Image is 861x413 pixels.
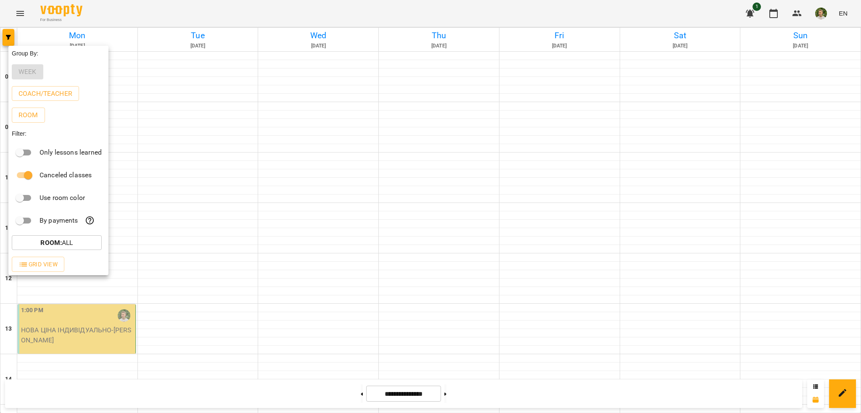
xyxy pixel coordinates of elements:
[40,239,62,247] b: Room :
[8,46,108,61] div: Group By:
[40,216,78,226] p: By payments
[18,89,72,99] p: Coach/Teacher
[40,170,92,180] p: Canceled classes
[12,235,102,250] button: Room:All
[40,238,73,248] p: All
[12,257,64,272] button: Grid View
[12,86,79,101] button: Coach/Teacher
[40,147,102,158] p: Only lessons learned
[18,110,38,120] p: Room
[8,126,108,141] div: Filter:
[40,193,85,203] p: Use room color
[18,259,58,269] span: Grid View
[12,108,45,123] button: Room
